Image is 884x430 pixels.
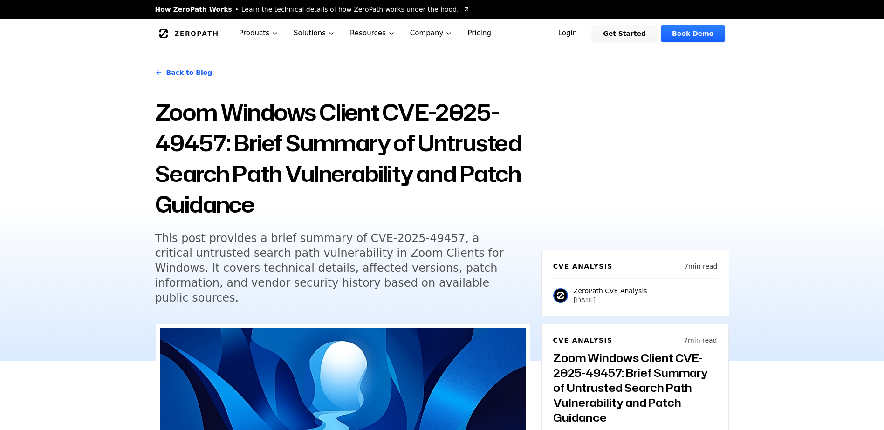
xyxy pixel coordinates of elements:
[403,19,460,48] button: Company
[684,336,717,345] p: 7 min read
[592,25,657,42] a: Get Started
[684,262,717,271] p: 7 min read
[574,296,647,305] p: [DATE]
[574,286,647,296] p: ZeroPath CVE Analysis
[460,19,499,48] a: Pricing
[553,262,613,271] h6: CVE Analysis
[553,288,568,303] img: ZeroPath CVE Analysis
[553,336,613,345] h6: CVE Analysis
[155,60,212,86] a: Back to Blog
[155,231,513,305] h5: This post provides a brief summary of CVE-2025-49457, a critical untrusted search path vulnerabil...
[155,5,470,14] a: How ZeroPath WorksLearn the technical details of how ZeroPath works under the hood.
[343,19,403,48] button: Resources
[144,19,740,48] nav: Global
[232,19,286,48] button: Products
[155,5,232,14] span: How ZeroPath Works
[547,25,589,42] a: Login
[155,97,530,220] h1: Zoom Windows Client CVE-2025-49457: Brief Summary of Untrusted Search Path Vulnerability and Patc...
[553,350,717,425] h3: Zoom Windows Client CVE-2025-49457: Brief Summary of Untrusted Search Path Vulnerability and Patc...
[241,5,459,14] span: Learn the technical details of how ZeroPath works under the hood.
[286,19,343,48] button: Solutions
[661,25,725,42] a: Book Demo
